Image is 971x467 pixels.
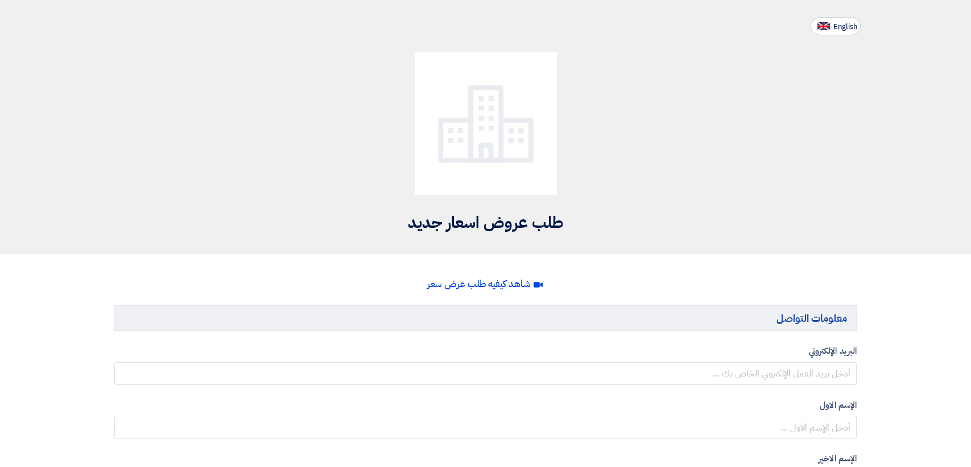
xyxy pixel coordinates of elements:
[114,345,857,358] label: البريد الإلكتروني
[415,52,557,195] img: Company Logo
[114,416,857,439] input: أدخل الإسم الاول ...
[114,212,857,234] h2: طلب عروض اسعار جديد
[114,452,857,465] label: الإسم الاخير
[114,305,857,331] h5: معلومات التواصل
[427,277,531,291] span: شاهد كيفيه طلب عرض سعر
[817,22,830,31] img: en-US.png
[114,399,857,412] label: الإسم الاول
[114,362,857,385] input: أدخل بريد العمل الإلكتروني الخاص بك ...
[833,23,857,31] span: English
[811,17,861,35] button: English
